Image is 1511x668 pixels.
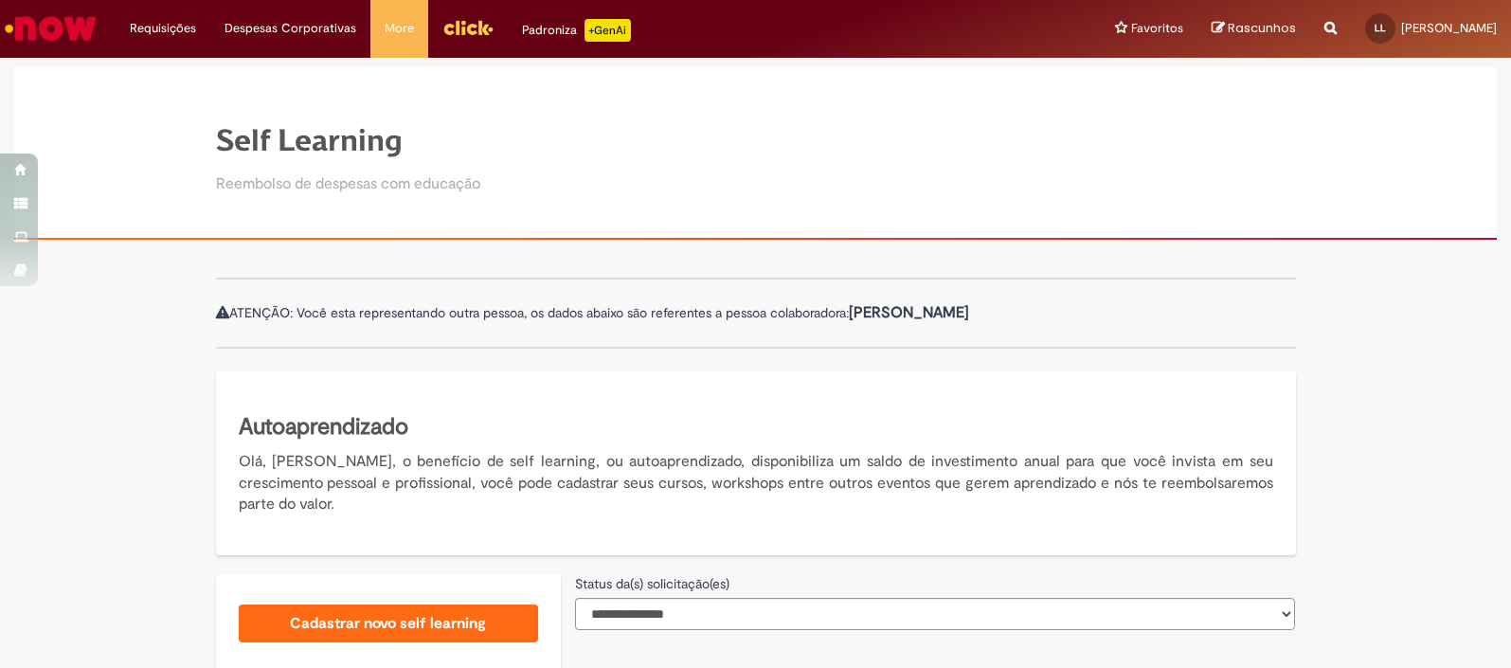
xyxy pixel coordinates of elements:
[585,19,631,42] p: +GenAi
[239,451,1273,516] p: Olá, [PERSON_NAME], o benefício de self learning, ou autoaprendizado, disponibiliza um saldo de i...
[216,124,480,157] h1: Self Learning
[1212,20,1296,38] a: Rascunhos
[442,13,494,42] img: click_logo_yellow_360x200.png
[1131,19,1183,38] span: Favoritos
[216,278,1296,349] div: ATENÇÃO: Você esta representando outra pessoa, os dados abaixo são referentes a pessoa colaboradora:
[239,605,538,642] a: Cadastrar novo self learning
[575,574,729,593] label: Status da(s) solicitação(es)
[2,9,99,47] img: ServiceNow
[1375,22,1386,34] span: LL
[1228,19,1296,37] span: Rascunhos
[216,176,480,193] h2: Reembolso de despesas com educação
[385,19,414,38] span: More
[225,19,356,38] span: Despesas Corporativas
[130,19,196,38] span: Requisições
[1401,20,1497,36] span: [PERSON_NAME]
[522,19,631,42] div: Padroniza
[849,303,969,322] b: [PERSON_NAME]
[239,411,1273,443] h5: Autoaprendizado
